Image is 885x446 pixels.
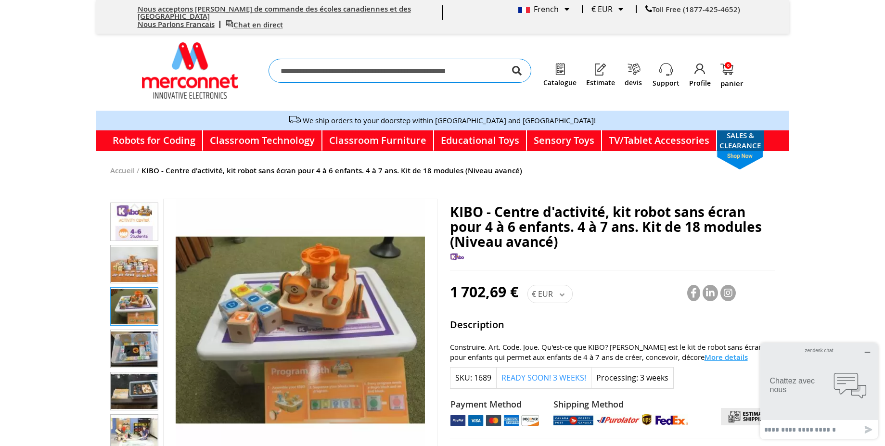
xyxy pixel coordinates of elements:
[501,372,586,383] span: Ready Soon! 3 Weeks!
[693,63,707,76] img: Profile.png
[110,166,135,176] a: Accueil
[450,398,539,411] strong: Payment Method
[110,241,158,283] div: KIBO - Centre d'activité, kit robot sans écran pour 4 à 6 enfants. 4 à 7 ans. Kit de 18 modules (...
[543,79,577,87] a: Catalogue
[594,63,607,76] img: Estimate
[141,166,522,176] strong: KIBO - Centre d'activité, kit robot sans écran pour 4 à 6 enfants. 4 à 7 ans. Kit de 18 modules (...
[450,282,518,302] span: 1 702,69 €
[111,203,158,241] img: KIBO - Centre d'activité, kit robot sans écran pour 4 à 6 enfants. 4 à 7 ans. Kit de 18 modules (...
[596,372,638,383] strong: Processing
[111,330,158,368] img: KIBO - Centre d'activité, kit robot sans écran pour 4 à 6 enfants. 4 à 7 ans. Kit de 18 modules (...
[721,408,775,425] img: calculate estimate shipping
[586,79,615,87] a: Estimate
[532,289,536,299] span: €
[138,19,215,29] a: Nous Parlons Francais
[538,289,553,299] span: EUR
[106,130,203,151] a: Robots for Coding
[110,283,158,326] div: KIBO - Centre d'activité, kit robot sans écran pour 4 à 6 enfants. 4 à 7 ans. Kit de 18 modules (...
[712,151,768,170] span: shop now
[720,80,743,87] span: panier
[434,130,527,151] a: Educational Toys
[653,78,680,88] a: Support
[591,4,596,14] span: €
[111,288,158,325] img: KIBO - Centre d'activité, kit robot sans écran pour 4 à 6 enfants. 4 à 7 ans. Kit de 18 modules (...
[203,130,322,151] a: Classroom Technology
[720,64,743,87] a: panier
[527,285,573,303] div: € EUR
[450,342,775,362] div: Construire. Art. Code. Joue. Qu'est-ce que KIBO? [PERSON_NAME] est le kit de robot sans écran pou...
[110,326,158,368] div: KIBO - Centre d'activité, kit robot sans écran pour 4 à 6 enfants. 4 à 7 ans. Kit de 18 modules (...
[111,372,158,410] img: KIBO - Centre d'activité, kit robot sans écran pour 4 à 6 enfants. 4 à 7 ans. Kit de 18 modules (...
[450,249,464,264] img: Kibo
[518,7,530,13] img: French.png
[474,372,491,383] div: 1689
[226,20,283,30] a: Chat en direct
[303,115,596,125] a: We ship orders to your doorstep within [GEOGRAPHIC_DATA] and [GEOGRAPHIC_DATA]!
[111,245,158,283] img: KIBO - Centre d'activité, kit robot sans écran pour 4 à 6 enfants. 4 à 7 ans. Kit de 18 modules (...
[142,42,238,99] a: store logo
[138,4,411,21] a: Nous acceptons [PERSON_NAME] de commande des écoles canadiennes et des [GEOGRAPHIC_DATA]
[110,368,158,410] div: KIBO - Centre d'activité, kit robot sans écran pour 4 à 6 enfants. 4 à 7 ans. Kit de 18 modules (...
[455,372,472,383] strong: SKU
[450,256,464,266] a: Kibo
[322,130,434,151] a: Classroom Furniture
[450,203,762,251] span: KIBO - Centre d'activité, kit robot sans écran pour 4 à 6 enfants. 4 à 7 ans. Kit de 18 modules (...
[598,4,613,14] span: EUR
[553,63,567,76] img: Catalogue
[602,130,717,151] a: TV/Tablet Accessories
[591,5,623,13] div: € EUR
[450,318,775,334] strong: Description
[757,339,882,443] iframe: Ouvre un widget dans lequel vous pouvez chatter avec l’un de nos agents
[640,372,668,383] div: 3 weeks
[226,20,233,27] img: live chat
[705,352,748,362] span: More details
[717,130,764,151] a: SALES & CLEARANCEshop now
[110,199,158,241] div: KIBO - Centre d'activité, kit robot sans écran pour 4 à 6 enfants. 4 à 7 ans. Kit de 18 modules (...
[518,5,569,13] div: French
[527,130,602,151] a: Sensory Toys
[645,4,740,14] a: Toll Free (1877-425-4652)
[689,78,711,88] a: Profile
[518,4,559,14] span: French
[553,398,688,411] strong: Shipping Method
